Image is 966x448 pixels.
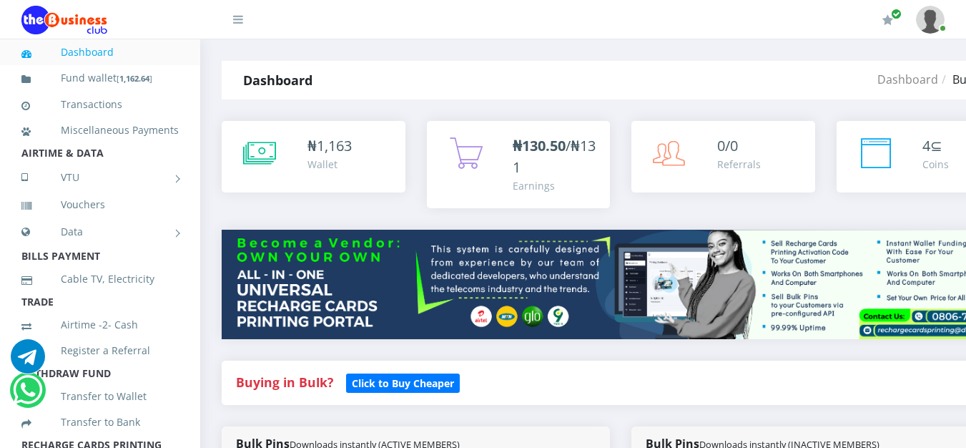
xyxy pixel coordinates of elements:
[922,157,949,172] div: Coins
[13,384,42,407] a: Chat for support
[21,406,179,439] a: Transfer to Bank
[21,160,179,195] a: VTU
[21,263,179,296] a: Cable TV, Electricity
[21,114,179,147] a: Miscellaneous Payments
[236,374,333,391] strong: Buying in Bulk?
[717,157,761,172] div: Referrals
[11,350,45,374] a: Chat for support
[21,380,179,413] a: Transfer to Wallet
[21,36,179,69] a: Dashboard
[117,73,152,84] small: [ ]
[513,178,596,193] div: Earnings
[513,136,566,155] b: ₦130.50
[317,136,352,155] span: 1,163
[21,188,179,221] a: Vouchers
[21,334,179,367] a: Register a Referral
[21,6,107,34] img: Logo
[21,88,179,121] a: Transactions
[307,157,352,172] div: Wallet
[891,9,902,19] span: Renew/Upgrade Subscription
[21,62,179,95] a: Fund wallet[1,162.64]
[513,136,596,177] span: /₦131
[119,73,149,84] b: 1,162.64
[346,374,460,391] a: Click to Buy Cheaper
[922,136,930,155] span: 4
[877,72,938,87] a: Dashboard
[352,376,454,390] b: Click to Buy Cheaper
[631,121,815,193] a: 0/0 Referrals
[717,136,738,155] span: 0/0
[882,14,893,26] i: Renew/Upgrade Subscription
[243,72,312,89] strong: Dashboard
[307,135,352,157] div: ₦
[21,214,179,250] a: Data
[916,6,945,34] img: User
[21,308,179,341] a: Airtime -2- Cash
[922,135,949,157] div: ⊆
[222,121,405,193] a: ₦1,163 Wallet
[427,121,611,208] a: ₦130.50/₦131 Earnings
